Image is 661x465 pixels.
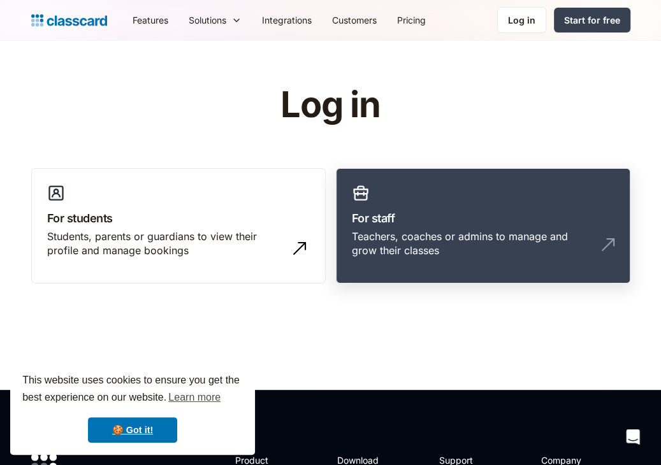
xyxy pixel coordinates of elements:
div: Solutions [178,6,252,34]
a: Start for free [554,8,630,32]
div: Open Intercom Messenger [618,422,648,452]
a: Log in [497,7,546,33]
h3: For students [47,210,310,227]
div: Log in [508,13,535,27]
span: This website uses cookies to ensure you get the best experience on our website. [22,373,243,407]
a: dismiss cookie message [88,417,177,443]
a: Integrations [252,6,322,34]
a: For studentsStudents, parents or guardians to view their profile and manage bookings [31,168,326,284]
h1: Log in [128,85,533,125]
a: Features [122,6,178,34]
div: Solutions [189,13,226,27]
h3: For staff [352,210,614,227]
div: Students, parents or guardians to view their profile and manage bookings [47,229,284,258]
a: learn more about cookies [166,388,222,407]
div: Teachers, coaches or admins to manage and grow their classes [352,229,589,258]
a: Pricing [387,6,436,34]
a: For staffTeachers, coaches or admins to manage and grow their classes [336,168,630,284]
a: Customers [322,6,387,34]
div: Start for free [564,13,620,27]
div: cookieconsent [10,361,255,455]
a: home [31,11,107,29]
